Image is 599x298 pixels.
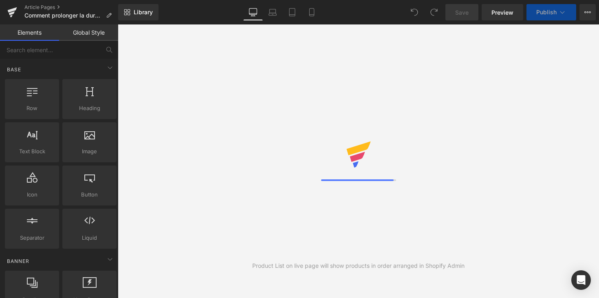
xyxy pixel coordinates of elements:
a: Global Style [59,24,118,41]
span: Button [65,190,114,199]
span: Row [7,104,57,113]
div: Product List on live page will show products in order arranged in Shopify Admin [252,261,465,270]
button: Redo [426,4,442,20]
span: Liquid [65,234,114,242]
a: Article Pages [24,4,118,11]
span: Icon [7,190,57,199]
a: Preview [482,4,523,20]
span: Save [455,8,469,17]
a: Tablet [282,4,302,20]
span: Comment prolonger la durée de vie de la batterie de votre vélo électrique ? [24,12,103,19]
span: Image [65,147,114,156]
span: Banner [6,257,30,265]
a: Desktop [243,4,263,20]
span: Text Block [7,147,57,156]
a: New Library [118,4,159,20]
a: Mobile [302,4,322,20]
span: Separator [7,234,57,242]
span: Library [134,9,153,16]
button: More [579,4,596,20]
span: Heading [65,104,114,113]
span: Preview [491,8,513,17]
div: Open Intercom Messenger [571,270,591,290]
a: Laptop [263,4,282,20]
span: Publish [536,9,557,15]
span: Base [6,66,22,73]
button: Undo [406,4,423,20]
button: Publish [526,4,576,20]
